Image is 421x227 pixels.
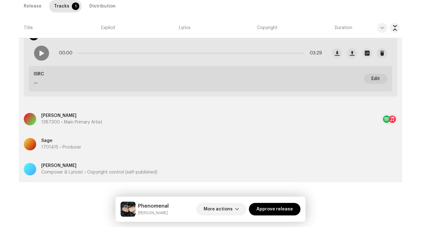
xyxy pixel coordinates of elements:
h5: Phenomenal [138,202,169,210]
p: Composer & Lyricist • Copyright control (self-published) [41,169,157,176]
span: Explicit [101,25,116,31]
img: 918831e2-8168-4ec3-84df-180867041601 [121,202,136,217]
p: [PERSON_NAME] [41,113,102,119]
small: Phenomenal [138,210,169,216]
span: Copyright [257,25,278,31]
p: 1387300 • Main Primary Artist [41,119,102,126]
span: 03:29 [306,47,322,59]
span: Lyrics [179,25,191,31]
span: Duration [335,25,352,31]
button: Approve release [249,203,300,215]
button: Edit [364,74,387,84]
p: [PERSON_NAME] [41,163,157,169]
button: More actions [196,203,246,215]
span: More actions [204,203,233,215]
span: Approve release [256,203,293,215]
span: Edit [371,73,380,85]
